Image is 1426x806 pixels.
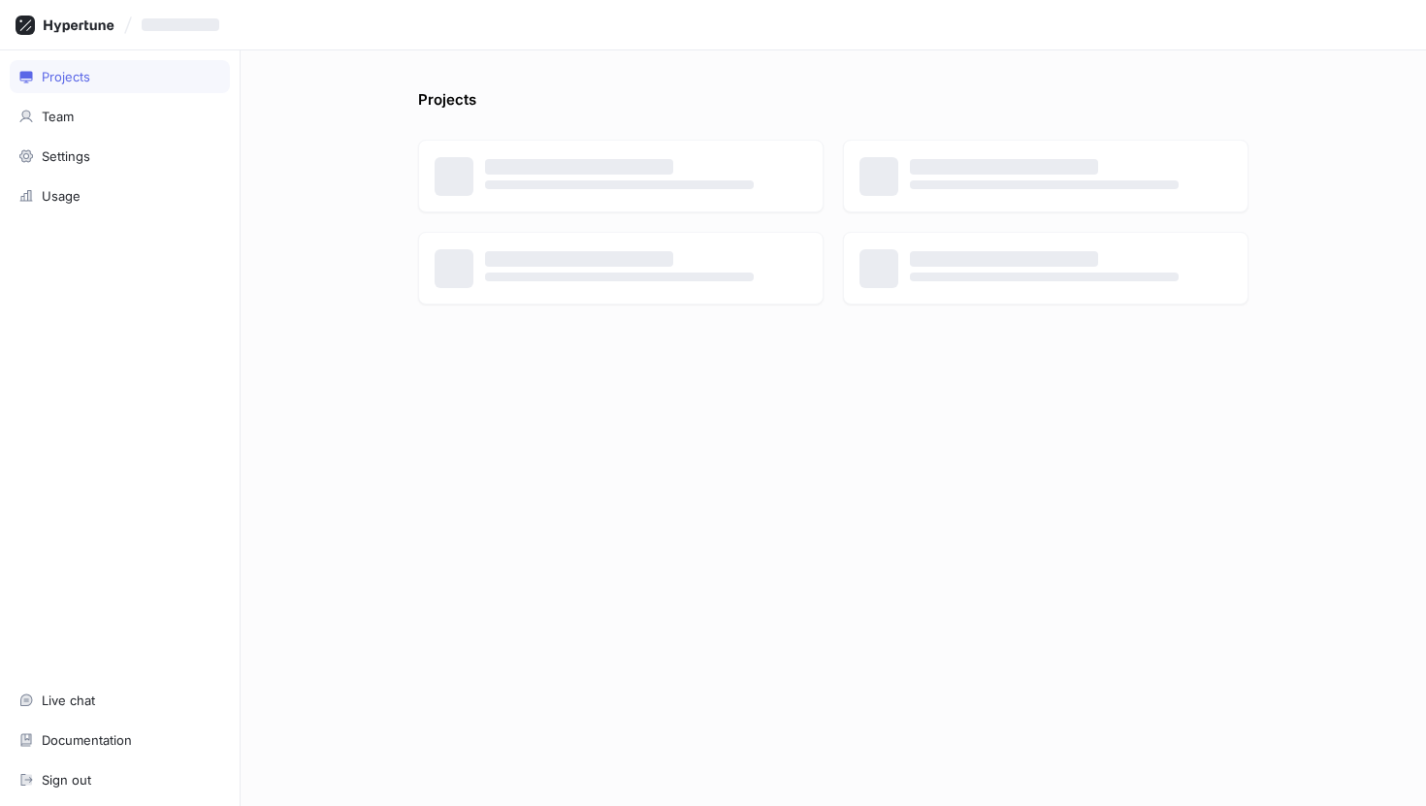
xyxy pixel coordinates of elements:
a: Projects [10,60,230,93]
a: Settings [10,140,230,173]
span: ‌ [910,273,1179,281]
div: Documentation [42,732,132,748]
a: Usage [10,179,230,212]
a: Team [10,100,230,133]
div: Usage [42,188,81,204]
div: Team [42,109,74,124]
div: Live chat [42,693,95,708]
span: ‌ [485,273,754,281]
p: Projects [418,89,476,120]
span: ‌ [485,159,673,175]
a: Documentation [10,724,230,757]
span: ‌ [485,180,754,189]
span: ‌ [142,18,219,31]
span: ‌ [910,251,1098,267]
span: ‌ [485,251,673,267]
div: Projects [42,69,90,84]
div: Sign out [42,772,91,788]
button: ‌ [134,9,235,41]
div: Settings [42,148,90,164]
span: ‌ [910,180,1179,189]
span: ‌ [910,159,1098,175]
